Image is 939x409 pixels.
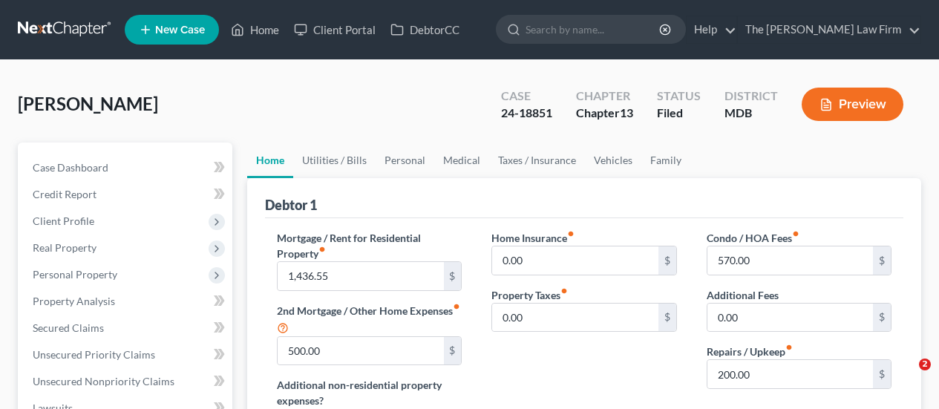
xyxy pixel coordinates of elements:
span: Unsecured Priority Claims [33,348,155,361]
a: Case Dashboard [21,154,232,181]
a: Unsecured Nonpriority Claims [21,368,232,395]
span: [PERSON_NAME] [18,93,158,114]
span: Client Profile [33,215,94,227]
button: Preview [802,88,903,121]
a: Utilities / Bills [293,143,376,178]
a: DebtorCC [383,16,467,43]
div: $ [873,246,891,275]
label: Condo / HOA Fees [707,230,799,246]
i: fiber_manual_record [560,287,568,295]
div: Debtor 1 [265,196,317,214]
div: District [724,88,778,105]
a: Secured Claims [21,315,232,341]
label: Home Insurance [491,230,575,246]
i: fiber_manual_record [792,230,799,238]
input: Search by name... [526,16,661,43]
span: Property Analysis [33,295,115,307]
input: -- [707,304,873,332]
input: -- [492,304,658,332]
div: Status [657,88,701,105]
span: New Case [155,24,205,36]
a: Unsecured Priority Claims [21,341,232,368]
span: Personal Property [33,268,117,281]
input: -- [707,246,873,275]
span: Real Property [33,241,96,254]
input: -- [278,337,443,365]
a: Personal [376,143,434,178]
span: Secured Claims [33,321,104,334]
label: Additional non-residential property expenses? [277,377,462,408]
div: MDB [724,105,778,122]
div: 24-18851 [501,105,552,122]
a: Family [641,143,690,178]
a: Taxes / Insurance [489,143,585,178]
a: Vehicles [585,143,641,178]
span: Credit Report [33,188,96,200]
a: Medical [434,143,489,178]
span: Case Dashboard [33,161,108,174]
a: Help [687,16,736,43]
label: Mortgage / Rent for Residential Property [277,230,462,261]
i: fiber_manual_record [318,246,326,253]
div: Chapter [576,105,633,122]
a: Credit Report [21,181,232,208]
a: Client Portal [287,16,383,43]
span: Unsecured Nonpriority Claims [33,375,174,387]
input: -- [707,360,873,388]
div: $ [444,337,462,365]
input: -- [278,262,443,290]
span: 13 [620,105,633,120]
a: Home [223,16,287,43]
label: Property Taxes [491,287,568,303]
span: 2 [919,359,931,370]
i: fiber_manual_record [453,303,460,310]
a: Property Analysis [21,288,232,315]
div: Chapter [576,88,633,105]
div: Case [501,88,552,105]
div: $ [873,304,891,332]
label: Additional Fees [707,287,779,303]
label: Repairs / Upkeep [707,344,793,359]
a: The [PERSON_NAME] Law Firm [738,16,920,43]
i: fiber_manual_record [785,344,793,351]
i: fiber_manual_record [567,230,575,238]
input: -- [492,246,658,275]
a: Home [247,143,293,178]
div: $ [658,246,676,275]
div: $ [873,360,891,388]
label: 2nd Mortgage / Other Home Expenses [277,303,462,336]
div: $ [658,304,676,332]
div: Filed [657,105,701,122]
div: $ [444,262,462,290]
iframe: Intercom live chat [889,359,924,394]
